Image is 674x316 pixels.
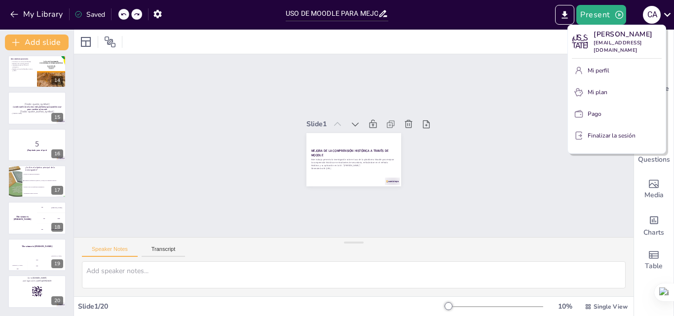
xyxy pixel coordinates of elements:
font: Pago [588,110,601,118]
font: [US_STATE] [572,33,587,50]
font: [PERSON_NAME] [594,30,653,39]
button: Mi plan [572,84,662,100]
font: Finalizar la sesión [588,132,636,140]
font: [EMAIL_ADDRESS][DOMAIN_NAME] [594,39,642,54]
button: Pago [572,106,662,122]
font: Mi perfil [588,67,609,74]
font: Mi plan [588,88,607,96]
button: Mi perfil [572,63,662,78]
button: Finalizar la sesión [572,128,662,143]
